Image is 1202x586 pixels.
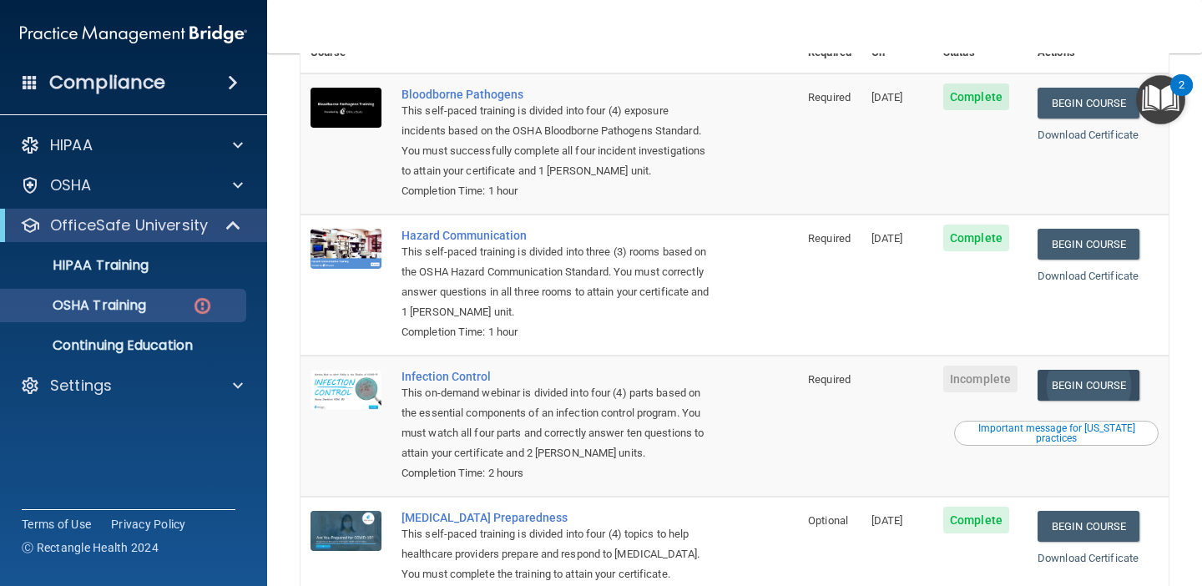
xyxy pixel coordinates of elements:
span: Complete [943,83,1009,110]
a: Hazard Communication [402,229,715,242]
a: Begin Course [1038,229,1139,260]
img: danger-circle.6113f641.png [192,296,213,316]
p: OfficeSafe University [50,215,208,235]
p: HIPAA Training [11,257,149,274]
a: Download Certificate [1038,552,1139,564]
div: This self-paced training is divided into three (3) rooms based on the OSHA Hazard Communication S... [402,242,715,322]
p: OSHA [50,175,92,195]
div: Completion Time: 1 hour [402,181,715,201]
p: Continuing Education [11,337,239,354]
p: Settings [50,376,112,396]
a: OSHA [20,175,243,195]
a: Settings [20,376,243,396]
a: Download Certificate [1038,270,1139,282]
a: Begin Course [1038,511,1139,542]
div: Completion Time: 2 hours [402,463,715,483]
span: Optional [808,514,848,527]
span: [DATE] [871,91,903,104]
a: OfficeSafe University [20,215,242,235]
a: Download Certificate [1038,129,1139,141]
a: Terms of Use [22,516,91,533]
span: Complete [943,507,1009,533]
span: Required [808,373,851,386]
div: Important message for [US_STATE] practices [957,423,1156,443]
button: Read this if you are a dental practitioner in the state of CA [954,421,1159,446]
img: PMB logo [20,18,247,51]
a: Infection Control [402,370,715,383]
div: Completion Time: 1 hour [402,322,715,342]
span: Incomplete [943,366,1018,392]
a: Begin Course [1038,88,1139,119]
a: [MEDICAL_DATA] Preparedness [402,511,715,524]
span: Required [808,91,851,104]
div: This self-paced training is divided into four (4) topics to help healthcare providers prepare and... [402,524,715,584]
div: This self-paced training is divided into four (4) exposure incidents based on the OSHA Bloodborne... [402,101,715,181]
span: Complete [943,225,1009,251]
span: Ⓒ Rectangle Health 2024 [22,539,159,556]
a: Bloodborne Pathogens [402,88,715,101]
div: This on-demand webinar is divided into four (4) parts based on the essential components of an inf... [402,383,715,463]
div: 2 [1179,85,1184,107]
a: Privacy Policy [111,516,186,533]
a: HIPAA [20,135,243,155]
a: Begin Course [1038,370,1139,401]
span: Required [808,232,851,245]
p: HIPAA [50,135,93,155]
p: OSHA Training [11,297,146,314]
h4: Compliance [49,71,165,94]
span: [DATE] [871,514,903,527]
button: Open Resource Center, 2 new notifications [1136,75,1185,124]
span: [DATE] [871,232,903,245]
